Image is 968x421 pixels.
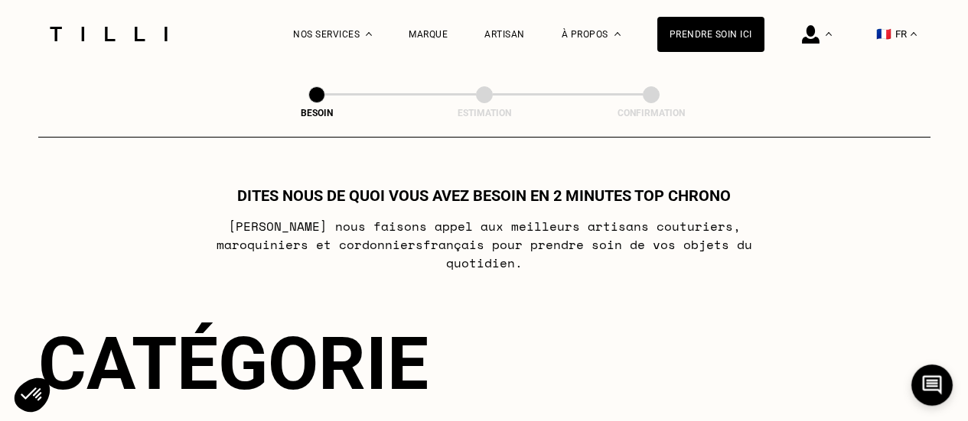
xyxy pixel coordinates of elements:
[44,27,173,41] img: Logo du service de couturière Tilli
[911,32,917,36] img: menu déroulant
[181,217,787,272] p: [PERSON_NAME] nous faisons appel aux meilleurs artisans couturiers , maroquiniers et cordonniers ...
[802,25,820,44] img: icône connexion
[237,186,731,205] h1: Dites nous de quoi vous avez besoin en 2 minutes top chrono
[614,32,621,36] img: Menu déroulant à propos
[484,29,525,40] a: Artisan
[366,32,372,36] img: Menu déroulant
[876,27,891,41] span: 🇫🇷
[657,17,764,52] a: Prendre soin ici
[575,108,728,118] div: Confirmation
[409,29,448,40] a: Marque
[408,108,561,118] div: Estimation
[826,32,832,36] img: Menu déroulant
[38,321,931,406] div: Catégorie
[240,108,393,118] div: Besoin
